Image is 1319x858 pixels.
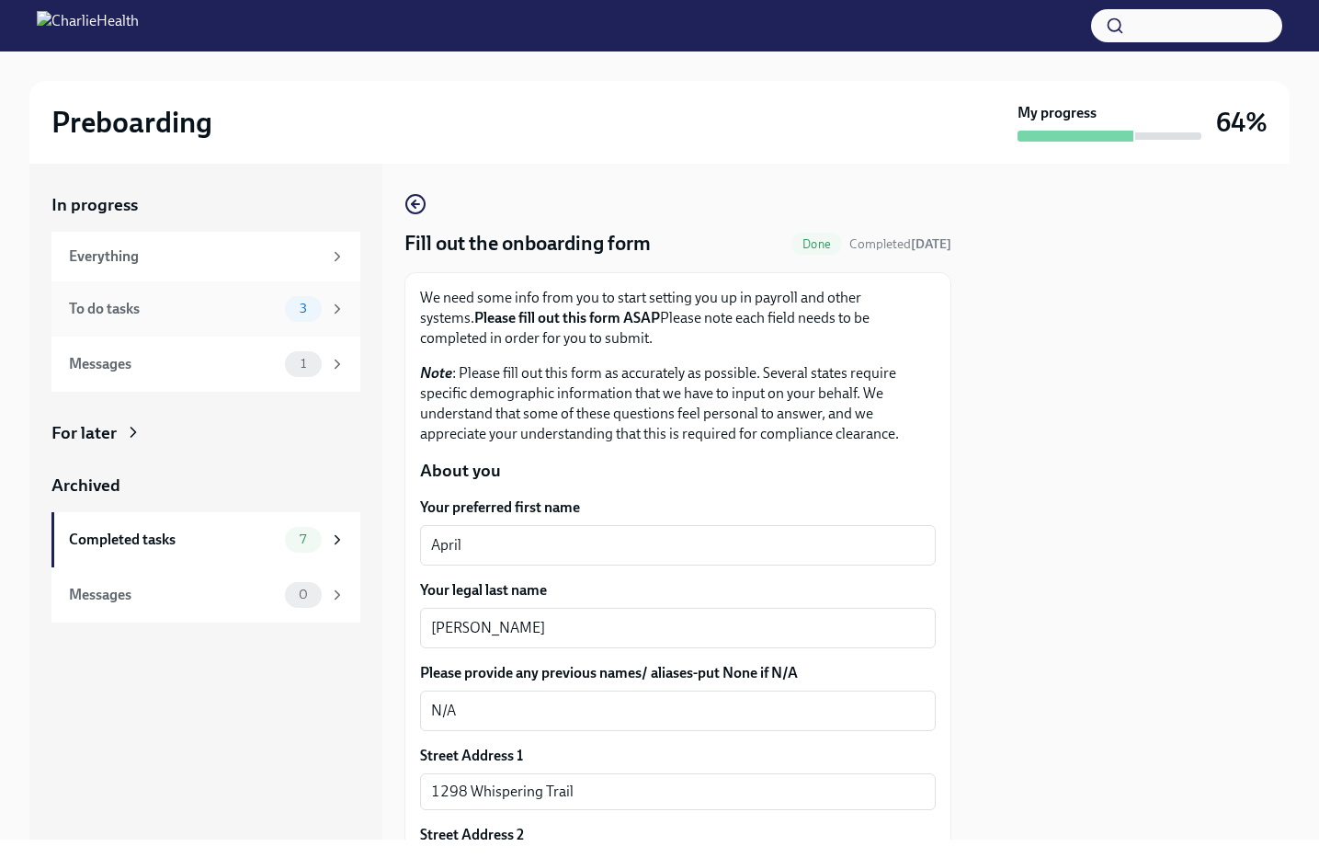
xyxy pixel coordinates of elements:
p: : Please fill out this form as accurately as possible. Several states require specific demographi... [420,363,936,444]
strong: Please fill out this form ASAP [474,309,660,326]
strong: My progress [1018,103,1097,123]
a: Messages1 [51,337,360,392]
a: Archived [51,474,360,498]
a: For later [51,421,360,445]
span: 7 [289,532,317,546]
div: Messages [69,354,278,374]
span: Done [791,237,842,251]
span: Completed [849,236,951,252]
strong: Note [420,364,452,382]
span: 0 [288,588,319,601]
label: Street Address 2 [420,825,524,845]
strong: [DATE] [911,236,951,252]
a: In progress [51,193,360,217]
div: Messages [69,585,278,605]
div: Completed tasks [69,530,278,550]
a: Everything [51,232,360,281]
div: For later [51,421,117,445]
label: Street Address 1 [420,746,523,766]
label: Your preferred first name [420,498,936,518]
textarea: N/A [431,700,925,722]
img: CharlieHealth [37,11,139,40]
h2: Preboarding [51,104,212,141]
span: September 23rd, 2025 16:25 [849,235,951,253]
h4: Fill out the onboarding form [404,230,651,257]
a: Completed tasks7 [51,512,360,567]
label: Your legal last name [420,580,936,601]
textarea: April [431,534,925,556]
p: We need some info from you to start setting you up in payroll and other systems. Please note each... [420,288,936,349]
label: Please provide any previous names/ aliases-put None if N/A [420,663,936,683]
h3: 64% [1216,106,1268,139]
span: 1 [290,357,317,371]
p: About you [420,459,936,483]
a: To do tasks3 [51,281,360,337]
a: Messages0 [51,567,360,623]
div: Everything [69,246,322,267]
span: 3 [289,302,318,315]
textarea: [PERSON_NAME] [431,617,925,639]
div: To do tasks [69,299,278,319]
